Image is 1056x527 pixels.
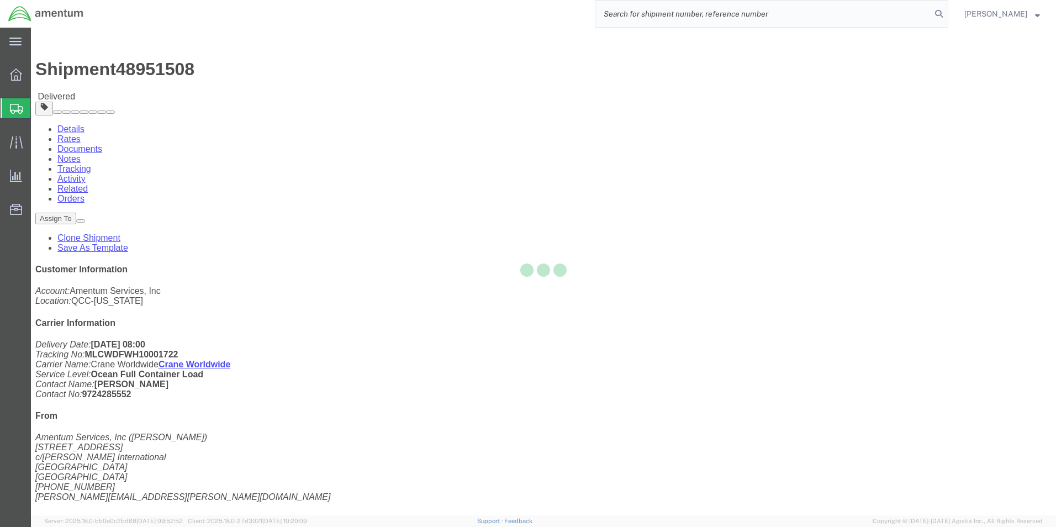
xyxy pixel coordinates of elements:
span: Server: 2025.18.0-bb0e0c2bd68 [44,518,183,524]
input: Search for shipment number, reference number [595,1,931,27]
span: Copyright © [DATE]-[DATE] Agistix Inc., All Rights Reserved [873,517,1043,526]
span: [DATE] 10:20:09 [262,518,307,524]
span: [DATE] 09:52:52 [136,518,183,524]
span: Client: 2025.18.0-27d3021 [188,518,307,524]
img: logo [8,6,84,22]
button: [PERSON_NAME] [964,7,1041,20]
a: Feedback [504,518,532,524]
span: Claudia Fernandez [964,8,1027,20]
a: Support [477,518,505,524]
